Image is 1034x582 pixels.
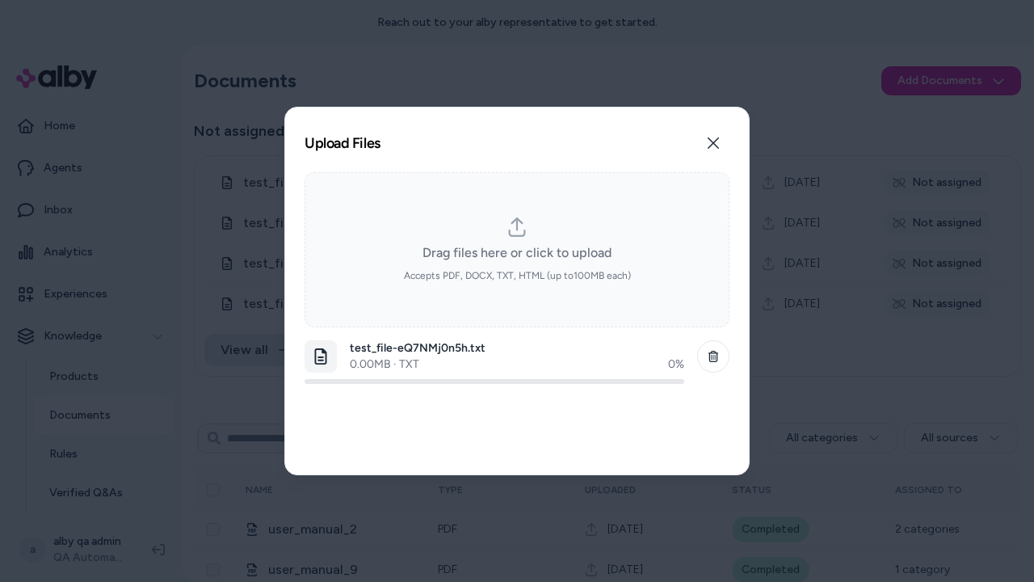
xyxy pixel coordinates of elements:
p: 0.00 MB · TXT [350,356,419,373]
span: Accepts PDF, DOCX, TXT, HTML (up to 100 MB each) [404,269,631,282]
p: test_file-eQ7NMj0n5h.txt [350,340,684,356]
li: dropzone-file-list-item [305,334,729,390]
h2: Upload Files [305,136,380,150]
span: Drag files here or click to upload [422,243,612,263]
ol: dropzone-file-list [305,334,729,455]
div: 0 % [668,356,684,373]
div: dropzone [305,172,729,327]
